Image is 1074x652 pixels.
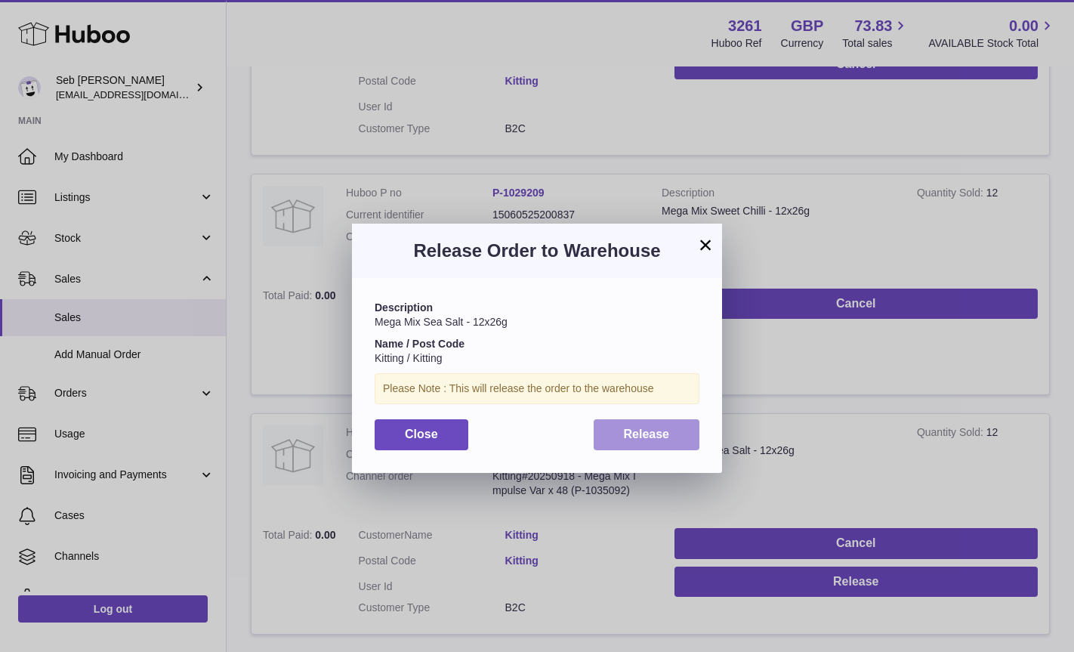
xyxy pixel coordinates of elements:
[594,419,700,450] button: Release
[624,428,670,440] span: Release
[375,301,433,314] strong: Description
[375,352,443,364] span: Kitting / Kitting
[405,428,438,440] span: Close
[375,338,464,350] strong: Name / Post Code
[375,239,699,263] h3: Release Order to Warehouse
[375,316,508,328] span: Mega Mix Sea Salt - 12x26g
[696,236,714,254] button: ×
[375,419,468,450] button: Close
[375,373,699,404] div: Please Note : This will release the order to the warehouse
